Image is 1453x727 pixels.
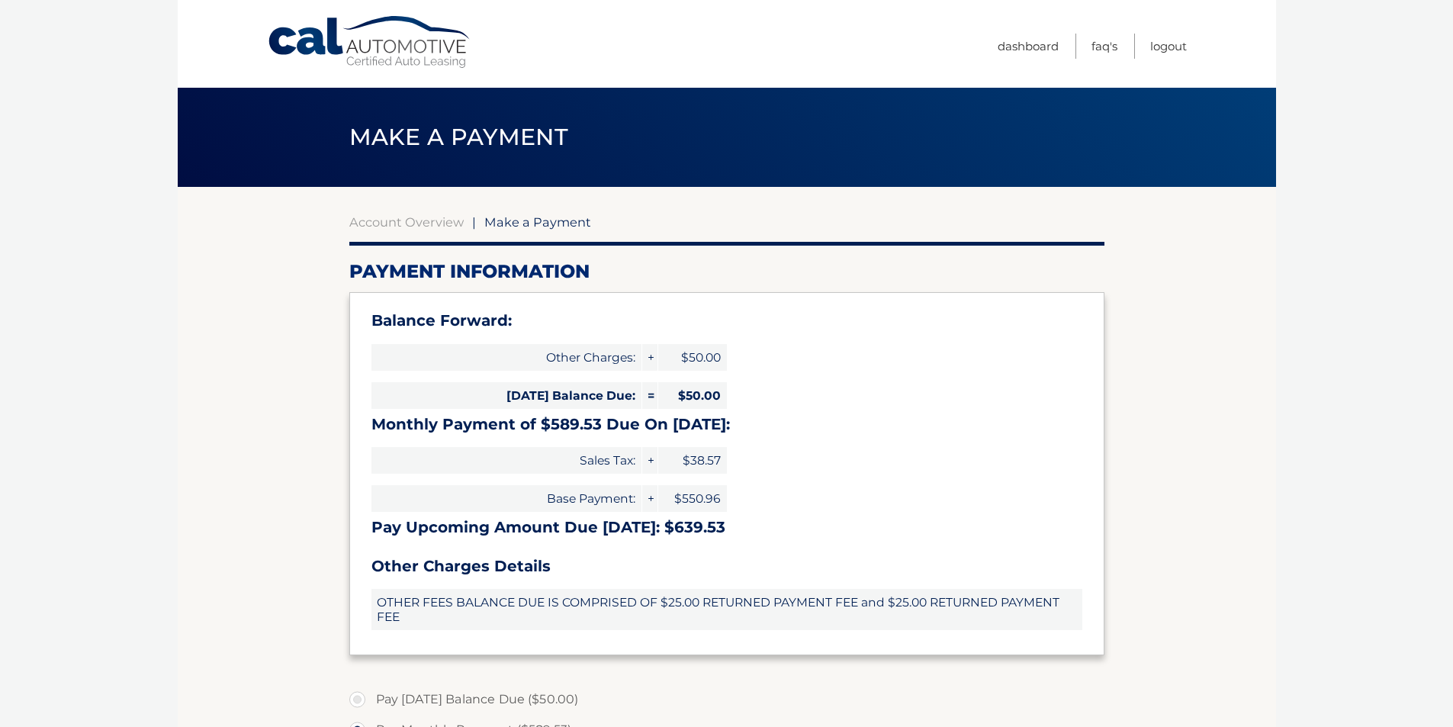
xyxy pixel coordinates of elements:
[472,214,476,230] span: |
[658,485,727,512] span: $550.96
[349,684,1104,715] label: Pay [DATE] Balance Due ($50.00)
[371,415,1082,434] h3: Monthly Payment of $589.53 Due On [DATE]:
[1091,34,1117,59] a: FAQ's
[484,214,591,230] span: Make a Payment
[642,447,657,474] span: +
[267,15,473,69] a: Cal Automotive
[371,589,1082,630] span: OTHER FEES BALANCE DUE IS COMPRISED OF $25.00 RETURNED PAYMENT FEE and $25.00 RETURNED PAYMENT FEE
[371,518,1082,537] h3: Pay Upcoming Amount Due [DATE]: $639.53
[658,382,727,409] span: $50.00
[642,344,657,371] span: +
[658,344,727,371] span: $50.00
[998,34,1059,59] a: Dashboard
[349,260,1104,283] h2: Payment Information
[1150,34,1187,59] a: Logout
[371,485,641,512] span: Base Payment:
[349,123,568,151] span: Make a Payment
[349,214,464,230] a: Account Overview
[371,311,1082,330] h3: Balance Forward:
[371,382,641,409] span: [DATE] Balance Due:
[371,557,1082,576] h3: Other Charges Details
[371,344,641,371] span: Other Charges:
[371,447,641,474] span: Sales Tax:
[642,485,657,512] span: +
[658,447,727,474] span: $38.57
[642,382,657,409] span: =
